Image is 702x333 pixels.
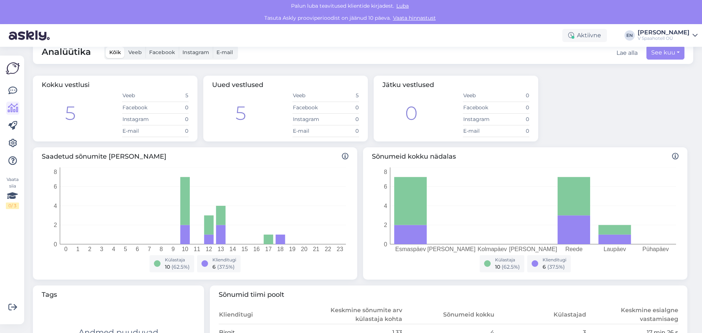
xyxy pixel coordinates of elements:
td: 0 [496,90,529,102]
th: Keskmine esialgne vastamisaeg [586,306,679,324]
td: 5 [155,90,189,102]
tspan: 16 [253,246,260,252]
span: Veeb [128,49,142,56]
th: Klienditugi [219,306,311,324]
tspan: 2 [88,246,91,252]
span: ( 37.5 %) [547,264,565,270]
tspan: 12 [205,246,212,252]
td: Facebook [292,102,326,113]
span: Instagram [182,49,209,56]
td: E-mail [122,125,155,137]
tspan: 9 [171,246,175,252]
th: Külastajad [495,306,587,324]
tspan: 2 [384,222,387,228]
div: 0 [405,99,418,128]
td: 5 [326,90,359,102]
div: Aktiivne [562,29,607,42]
td: Facebook [463,102,496,113]
td: 0 [155,125,189,137]
tspan: 2 [54,222,57,228]
span: Uued vestlused [212,81,263,89]
div: [PERSON_NAME] [638,30,690,35]
tspan: 14 [230,246,236,252]
tspan: 15 [241,246,248,252]
span: ( 62.5 %) [171,264,190,270]
tspan: 6 [54,183,57,190]
td: E-mail [292,125,326,137]
tspan: 0 [64,246,68,252]
tspan: 21 [313,246,320,252]
span: Kõik [109,49,121,56]
tspan: Laupäev [604,246,626,252]
tspan: 17 [265,246,272,252]
span: ( 37.5 %) [217,264,235,270]
td: 0 [155,113,189,125]
tspan: Kolmapäev [478,246,507,252]
tspan: 18 [277,246,284,252]
tspan: Pühapäev [642,246,669,252]
div: 5 [65,99,76,128]
div: 5 [235,99,246,128]
tspan: 19 [289,246,295,252]
tspan: 1 [76,246,79,252]
span: Kokku vestlusi [42,81,90,89]
td: 0 [496,113,529,125]
span: 6 [212,264,216,270]
td: 0 [496,102,529,113]
div: V Spaahotell OÜ [638,35,690,41]
span: 10 [165,264,170,270]
th: Keskmine sõnumite arv külastaja kohta [310,306,403,324]
td: Instagram [463,113,496,125]
td: 0 [496,125,529,137]
tspan: 8 [160,246,163,252]
span: E-mail [216,49,233,56]
button: See kuu [646,46,684,60]
span: 10 [495,264,500,270]
tspan: 6 [384,183,387,190]
tspan: 5 [124,246,127,252]
tspan: 8 [384,169,387,175]
tspan: [PERSON_NAME] [427,246,476,253]
tspan: 13 [218,246,224,252]
a: [PERSON_NAME]V Spaahotell OÜ [638,30,698,41]
td: Instagram [292,113,326,125]
div: Klienditugi [543,257,566,263]
tspan: Reede [565,246,582,252]
span: Sõnumid tiimi poolt [219,290,679,300]
td: 0 [326,125,359,137]
tspan: 3 [100,246,103,252]
span: Sõnumeid kokku nädalas [372,152,679,162]
span: Saadetud sõnumite [PERSON_NAME] [42,152,348,162]
div: Külastaja [495,257,520,263]
span: Tags [42,290,195,300]
tspan: 11 [194,246,200,252]
tspan: 10 [182,246,188,252]
td: Instagram [122,113,155,125]
button: Lae alla [616,49,638,57]
tspan: 8 [54,169,57,175]
td: Facebook [122,102,155,113]
td: 0 [326,113,359,125]
span: Analüütika [42,45,91,60]
tspan: 0 [384,241,387,247]
td: Veeb [463,90,496,102]
tspan: 20 [301,246,307,252]
tspan: 0 [54,241,57,247]
span: Luba [394,3,411,9]
tspan: 4 [54,203,57,209]
a: Vaata hinnastust [391,15,438,21]
td: Veeb [122,90,155,102]
span: 6 [543,264,546,270]
div: EN [624,30,635,41]
tspan: [PERSON_NAME] [509,246,557,253]
td: Veeb [292,90,326,102]
tspan: 6 [136,246,139,252]
tspan: 23 [337,246,343,252]
div: Vaata siia [6,176,19,209]
tspan: 4 [112,246,115,252]
tspan: 22 [325,246,331,252]
th: Sõnumeid kokku [403,306,495,324]
tspan: 4 [384,203,387,209]
div: Külastaja [165,257,190,263]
